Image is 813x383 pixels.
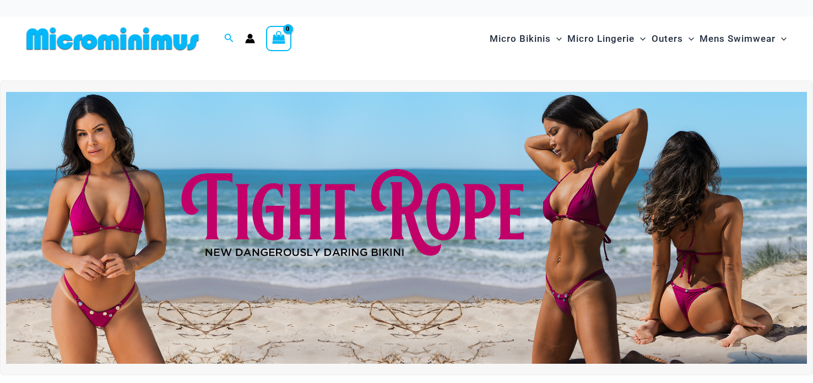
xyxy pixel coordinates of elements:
span: Menu Toggle [683,25,694,53]
span: Micro Lingerie [567,25,635,53]
a: Micro LingerieMenu ToggleMenu Toggle [565,22,648,56]
a: Micro BikinisMenu ToggleMenu Toggle [487,22,565,56]
a: Search icon link [224,32,234,46]
a: View Shopping Cart, empty [266,26,291,51]
nav: Site Navigation [485,20,791,57]
span: Menu Toggle [635,25,646,53]
span: Menu Toggle [551,25,562,53]
span: Micro Bikinis [490,25,551,53]
img: Tight Rope Pink Bikini [6,92,807,364]
a: Account icon link [245,34,255,43]
img: MM SHOP LOGO FLAT [22,26,203,51]
a: Mens SwimwearMenu ToggleMenu Toggle [697,22,789,56]
span: Outers [652,25,683,53]
span: Menu Toggle [776,25,787,53]
span: Mens Swimwear [700,25,776,53]
a: OutersMenu ToggleMenu Toggle [649,22,697,56]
